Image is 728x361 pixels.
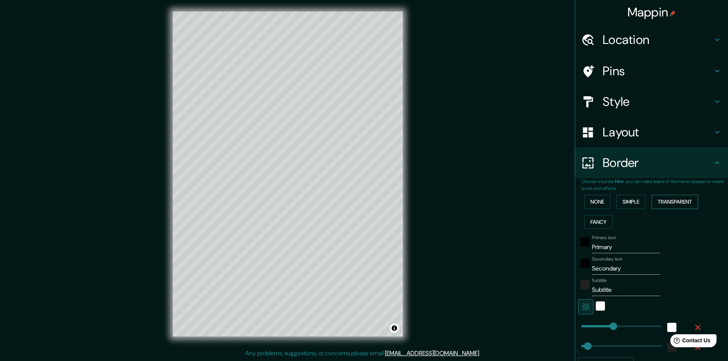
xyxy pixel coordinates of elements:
[603,63,713,79] h4: Pins
[603,32,713,47] h4: Location
[603,125,713,140] h4: Layout
[480,349,482,358] div: .
[603,94,713,109] h4: Style
[627,5,676,20] h4: Mappin
[652,195,698,209] button: Transparent
[580,280,590,289] button: color-222222
[575,147,728,178] div: Border
[385,349,479,357] a: [EMAIL_ADDRESS][DOMAIN_NAME]
[575,86,728,117] div: Style
[482,349,483,358] div: .
[592,277,607,284] label: Subtitle
[580,237,590,246] button: black
[390,324,399,333] button: Toggle attribution
[580,259,590,268] button: black
[575,24,728,55] div: Location
[245,349,480,358] p: Any problems, suggestions, or concerns please email .
[575,56,728,86] div: Pins
[581,178,728,192] p: Choose a border. : you can make layers of the frame opaque to create some cool effects.
[615,178,624,185] b: Hint
[616,195,645,209] button: Simple
[592,235,616,241] label: Primary text
[584,215,613,229] button: Fancy
[660,331,720,353] iframe: Help widget launcher
[575,117,728,147] div: Layout
[596,301,605,311] button: white
[670,10,676,16] img: pin-icon.png
[603,155,713,170] h4: Border
[584,195,610,209] button: None
[592,256,623,262] label: Secondary text
[667,323,676,332] button: white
